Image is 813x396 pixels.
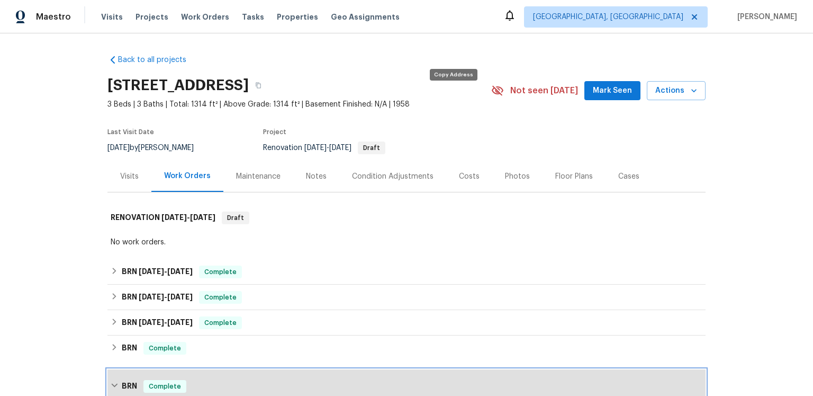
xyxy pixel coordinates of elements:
[167,268,193,275] span: [DATE]
[161,214,187,221] span: [DATE]
[306,171,327,182] div: Notes
[144,343,185,354] span: Complete
[139,319,193,326] span: -
[144,381,185,392] span: Complete
[505,171,530,182] div: Photos
[139,293,193,301] span: -
[122,291,193,304] h6: BRN
[139,268,193,275] span: -
[122,342,137,355] h6: BRN
[329,144,351,152] span: [DATE]
[122,380,137,393] h6: BRN
[200,292,241,303] span: Complete
[352,171,433,182] div: Condition Adjustments
[139,293,164,301] span: [DATE]
[223,213,248,223] span: Draft
[107,285,706,310] div: BRN [DATE]-[DATE]Complete
[459,171,480,182] div: Costs
[164,171,211,181] div: Work Orders
[111,237,702,248] div: No work orders.
[190,214,215,221] span: [DATE]
[122,316,193,329] h6: BRN
[181,12,229,22] span: Work Orders
[200,267,241,277] span: Complete
[242,13,264,21] span: Tasks
[533,12,683,22] span: [GEOGRAPHIC_DATA], [GEOGRAPHIC_DATA]
[359,145,384,151] span: Draft
[304,144,327,152] span: [DATE]
[135,12,168,22] span: Projects
[107,336,706,361] div: BRN Complete
[510,85,578,96] span: Not seen [DATE]
[111,212,215,224] h6: RENOVATION
[107,259,706,285] div: BRN [DATE]-[DATE]Complete
[107,310,706,336] div: BRN [DATE]-[DATE]Complete
[120,171,139,182] div: Visits
[161,214,215,221] span: -
[263,144,385,152] span: Renovation
[122,266,193,278] h6: BRN
[655,84,697,98] span: Actions
[107,142,206,154] div: by [PERSON_NAME]
[277,12,318,22] span: Properties
[236,171,281,182] div: Maintenance
[584,81,640,101] button: Mark Seen
[167,293,193,301] span: [DATE]
[647,81,706,101] button: Actions
[139,268,164,275] span: [DATE]
[107,99,491,110] span: 3 Beds | 3 Baths | Total: 1314 ft² | Above Grade: 1314 ft² | Basement Finished: N/A | 1958
[733,12,797,22] span: [PERSON_NAME]
[167,319,193,326] span: [DATE]
[107,55,209,65] a: Back to all projects
[618,171,639,182] div: Cases
[331,12,400,22] span: Geo Assignments
[263,129,286,135] span: Project
[107,129,154,135] span: Last Visit Date
[107,80,249,91] h2: [STREET_ADDRESS]
[304,144,351,152] span: -
[593,84,632,98] span: Mark Seen
[107,201,706,235] div: RENOVATION [DATE]-[DATE]Draft
[101,12,123,22] span: Visits
[107,144,130,152] span: [DATE]
[36,12,71,22] span: Maestro
[555,171,593,182] div: Floor Plans
[200,318,241,328] span: Complete
[139,319,164,326] span: [DATE]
